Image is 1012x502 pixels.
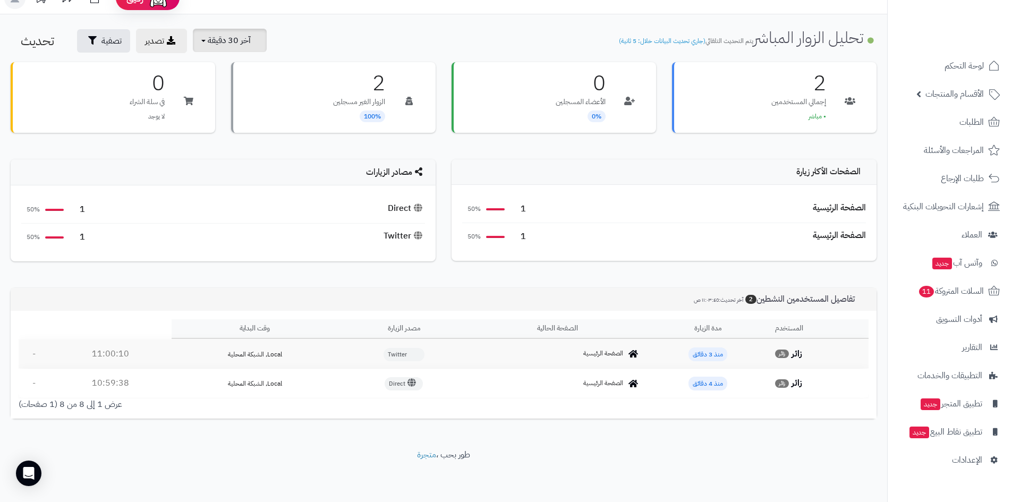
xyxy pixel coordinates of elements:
h3: 0 [556,73,606,94]
button: تحديث [12,29,71,53]
a: طلبات الإرجاع [894,166,1006,191]
h1: تحليل الزوار المباشر [619,29,877,46]
span: آخر 30 دقيقة [208,34,251,47]
span: العملاء [962,227,982,242]
span: التقارير [962,340,982,355]
p: في سلة الشراء [130,97,165,107]
h3: 2 [771,73,826,94]
span: منذ 4 دقائق [688,377,727,390]
th: وقت البداية [172,319,338,339]
span: Twitter [384,348,424,361]
div: عرض 1 إلى 8 من 8 (1 صفحات) [11,398,444,411]
span: 50% [462,205,481,214]
span: 100% [360,110,385,122]
a: أدوات التسويق [894,307,1006,332]
p: الزوار الغير مسجلين [333,97,385,107]
span: إشعارات التحويلات البنكية [903,199,984,214]
span: - [32,377,36,389]
small: آخر تحديث: [694,296,743,304]
th: مدة الزيارة [645,319,771,339]
span: لوحة التحكم [945,58,984,73]
a: المراجعات والأسئلة [894,138,1006,163]
a: العملاء [894,222,1006,248]
a: السلات المتروكة11 [894,278,1006,304]
div: الصفحة الرئيسية [813,202,866,214]
span: طلبات الإرجاع [941,171,984,186]
span: زائر [775,379,789,388]
span: الإعدادات [952,453,982,467]
h4: الصفحات الأكثر زيارة [462,167,866,177]
a: التطبيقات والخدمات [894,363,1006,388]
span: 1 [69,231,85,243]
div: Open Intercom Messenger [16,461,41,486]
div: Direct [388,202,425,215]
span: لا يوجد [148,112,165,121]
a: وآتس آبجديد [894,250,1006,276]
p: إجمالي المستخدمين [771,97,826,107]
a: متجرة [417,448,436,461]
a: إشعارات التحويلات البنكية [894,194,1006,219]
td: 11:00:10 [50,339,172,369]
div: Twitter [384,230,425,242]
span: 1 [510,231,526,243]
a: تصدير [136,29,187,53]
span: 50% [21,205,40,214]
a: الطلبات [894,109,1006,135]
th: الصفحة الحالية [470,319,645,339]
span: - [32,347,36,360]
a: الإعدادات [894,447,1006,473]
span: Local, الشبكة المحلية [228,350,282,359]
p: الأعضاء المسجلين [556,97,606,107]
th: المستخدم [771,319,869,339]
span: الأقسام والمنتجات [925,87,984,101]
strong: زائر [792,377,802,389]
a: تطبيق نقاط البيعجديد [894,419,1006,445]
span: 0% [588,110,606,122]
span: ١١:٠٣:٤٥ ص [694,296,719,304]
h4: مصادر الزيارات [21,167,425,177]
span: منذ 3 دقائق [688,347,727,361]
span: المراجعات والأسئلة [924,143,984,158]
h3: 2 [333,73,385,94]
span: 1 [510,203,526,215]
h3: تفاصيل المستخدمين النشطين [686,294,869,304]
span: تحديث [21,31,54,50]
span: جديد [909,427,929,438]
span: Local, الشبكة المحلية [228,379,282,388]
button: تصفية [77,29,130,53]
span: Direct [385,377,423,390]
th: مصدر الزيارة [338,319,470,339]
span: أدوات التسويق [936,312,982,327]
span: السلات المتروكة [918,284,984,299]
span: وآتس آب [931,256,982,270]
td: 10:59:38 [50,369,172,398]
span: • مباشر [809,112,826,121]
span: 50% [21,233,40,242]
span: تطبيق المتجر [920,396,982,411]
a: لوحة التحكم [894,53,1006,79]
strong: زائر [792,347,802,360]
a: تطبيق المتجرجديد [894,391,1006,416]
span: 1 [69,203,85,216]
button: آخر 30 دقيقة [193,29,267,52]
a: التقارير [894,335,1006,360]
span: (جاري تحديث البيانات خلال: 5 ثانية) [619,36,705,46]
small: يتم التحديث التلقائي [619,36,753,46]
span: 50% [462,232,481,241]
span: 11 [919,286,934,297]
span: تطبيق نقاط البيع [908,424,982,439]
span: الطلبات [959,115,984,130]
span: تصفية [101,35,122,47]
h3: 0 [130,73,165,94]
span: الصفحة الرئيسية [583,349,623,358]
span: جديد [932,258,952,269]
span: زائر [775,350,789,358]
span: جديد [921,398,940,410]
div: الصفحة الرئيسية [813,229,866,242]
span: الصفحة الرئيسية [583,379,623,388]
span: 2 [745,295,756,304]
span: التطبيقات والخدمات [917,368,982,383]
